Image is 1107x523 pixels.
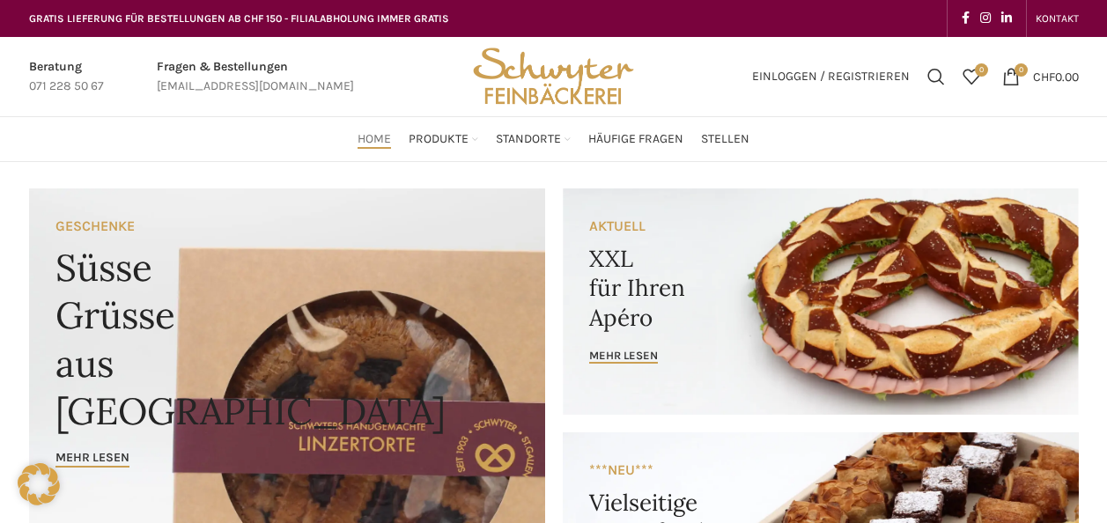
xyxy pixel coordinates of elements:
[358,122,391,157] a: Home
[1015,63,1028,77] span: 0
[29,57,104,97] a: Infobox link
[996,6,1017,31] a: Linkedin social link
[993,59,1088,94] a: 0 CHF0.00
[956,6,975,31] a: Facebook social link
[467,37,639,116] img: Bäckerei Schwyter
[1036,1,1079,36] a: KONTAKT
[1033,69,1079,84] bdi: 0.00
[954,59,989,94] a: 0
[1036,12,1079,25] span: KONTAKT
[954,59,989,94] div: Meine Wunschliste
[588,122,683,157] a: Häufige Fragen
[701,122,749,157] a: Stellen
[157,57,354,97] a: Infobox link
[20,122,1088,157] div: Main navigation
[743,59,919,94] a: Einloggen / Registrieren
[752,70,910,83] span: Einloggen / Registrieren
[409,131,469,148] span: Produkte
[919,59,954,94] a: Suchen
[975,63,988,77] span: 0
[1033,69,1055,84] span: CHF
[409,122,478,157] a: Produkte
[467,68,639,83] a: Site logo
[496,131,561,148] span: Standorte
[975,6,996,31] a: Instagram social link
[1027,1,1088,36] div: Secondary navigation
[588,131,683,148] span: Häufige Fragen
[701,131,749,148] span: Stellen
[563,188,1079,415] a: Banner link
[358,131,391,148] span: Home
[496,122,571,157] a: Standorte
[29,12,449,25] span: GRATIS LIEFERUNG FÜR BESTELLUNGEN AB CHF 150 - FILIALABHOLUNG IMMER GRATIS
